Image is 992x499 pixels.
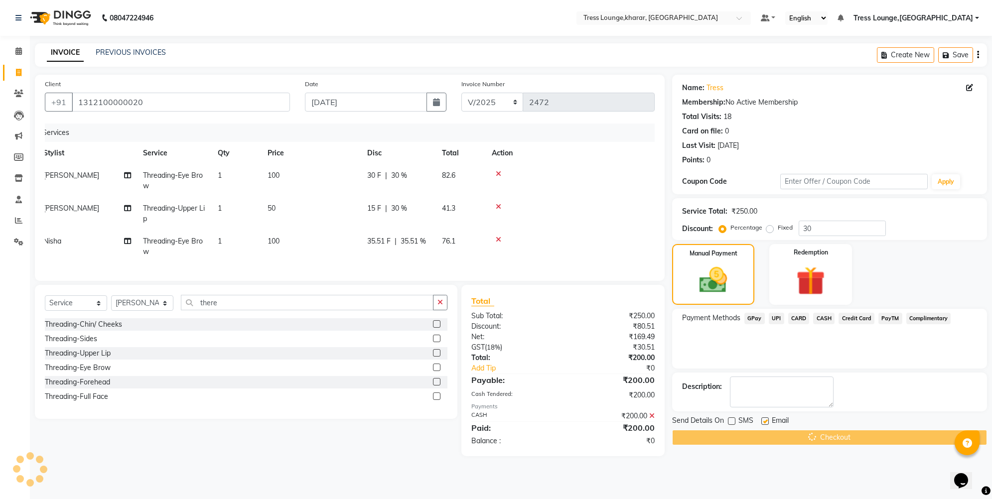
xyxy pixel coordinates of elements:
[579,363,662,374] div: ₹0
[563,342,662,353] div: ₹30.51
[682,176,780,187] div: Coupon Code
[395,236,397,247] span: |
[682,155,705,165] div: Points:
[707,83,723,93] a: Tress
[401,236,426,247] span: 35.51 %
[787,263,834,299] img: _gift.svg
[471,343,485,352] span: GST
[682,381,722,392] div: Description:
[938,47,973,63] button: Save
[361,142,436,164] th: Disc
[464,332,563,342] div: Net:
[563,390,662,400] div: ₹200.00
[464,436,563,446] div: Balance :
[487,343,500,351] span: 18%
[563,311,662,321] div: ₹250.00
[218,204,222,213] span: 1
[385,203,387,214] span: |
[769,313,784,324] span: UPI
[464,363,579,374] a: Add Tip
[682,313,740,323] span: Payment Methods
[717,140,739,151] div: [DATE]
[442,171,455,180] span: 82.6
[43,204,99,213] span: [PERSON_NAME]
[45,363,111,373] div: Threading-Eye Brow
[723,112,731,122] div: 18
[436,142,486,164] th: Total
[906,313,951,324] span: Complimentary
[731,206,757,217] div: ₹250.00
[38,124,655,142] div: Services
[563,422,662,434] div: ₹200.00
[464,411,563,421] div: CASH
[464,374,563,386] div: Payable:
[137,142,212,164] th: Service
[563,374,662,386] div: ₹200.00
[181,295,433,310] input: Search or Scan
[45,334,97,344] div: Threading-Sides
[464,321,563,332] div: Discount:
[268,171,280,180] span: 100
[45,348,111,359] div: Threading-Upper Lip
[43,171,99,180] span: [PERSON_NAME]
[391,170,407,181] span: 30 %
[442,204,455,213] span: 41.3
[367,203,381,214] span: 15 F
[563,332,662,342] div: ₹169.49
[778,223,793,232] label: Fixed
[391,203,407,214] span: 30 %
[682,112,721,122] div: Total Visits:
[43,237,61,246] span: Nisha
[878,313,902,324] span: PayTM
[772,415,789,428] span: Email
[45,93,73,112] button: +91
[268,237,280,246] span: 100
[45,377,110,387] div: Threading-Forehead
[682,97,977,108] div: No Active Membership
[464,422,563,434] div: Paid:
[707,155,710,165] div: 0
[691,264,736,296] img: _cash.svg
[788,313,810,324] span: CARD
[839,313,874,324] span: Credit Card
[682,206,727,217] div: Service Total:
[813,313,835,324] span: CASH
[853,13,973,23] span: Tress Lounge,[GEOGRAPHIC_DATA]
[877,47,934,63] button: Create New
[672,415,724,428] span: Send Details On
[218,237,222,246] span: 1
[744,313,765,324] span: GPay
[25,4,94,32] img: logo
[780,174,928,189] input: Enter Offer / Coupon Code
[385,170,387,181] span: |
[563,321,662,332] div: ₹80.51
[486,142,647,164] th: Action
[932,174,960,189] button: Apply
[212,142,262,164] th: Qty
[72,93,290,112] input: Search by Name/Mobile/Email/Code
[47,44,84,62] a: INVOICE
[471,296,494,306] span: Total
[464,311,563,321] div: Sub Total:
[738,415,753,428] span: SMS
[682,224,713,234] div: Discount:
[682,83,705,93] div: Name:
[464,342,563,353] div: ( )
[563,353,662,363] div: ₹200.00
[143,237,203,256] span: Threading-Eye Brow
[45,391,108,402] div: Threading-Full Face
[110,4,153,32] b: 08047224946
[563,436,662,446] div: ₹0
[367,236,391,247] span: 35.51 F
[262,142,361,164] th: Price
[37,142,137,164] th: Stylist
[464,353,563,363] div: Total:
[143,204,205,223] span: Threading-Upper Lip
[690,249,737,258] label: Manual Payment
[794,248,828,257] label: Redemption
[367,170,381,181] span: 30 F
[305,80,318,89] label: Date
[218,171,222,180] span: 1
[45,80,61,89] label: Client
[45,319,122,330] div: Threading-Chin/ Cheeks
